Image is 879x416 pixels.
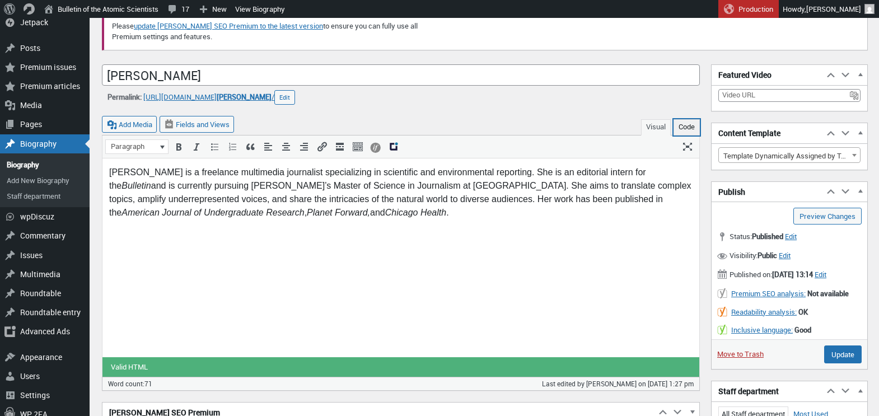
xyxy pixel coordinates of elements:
[314,139,330,154] div: Insert/edit link (⌘K)
[717,268,815,280] span: Published on:
[712,228,867,247] div: Status:
[806,4,861,14] span: [PERSON_NAME]
[807,288,849,298] strong: Not available
[368,139,384,154] div: Conditional output
[772,269,813,279] b: [DATE] 13:14
[102,116,157,133] button: Add Media
[785,231,797,241] span: Edit
[717,349,764,359] a: Move to Trash
[680,139,695,154] div: Distraction-free writing mode (⌃⌥W)
[278,139,294,154] div: Align center (⌃⌥C)
[260,139,276,154] div: Align left (⌃⌥L)
[109,141,157,152] span: Paragraph
[171,139,186,154] div: Bold (⌘B)
[386,139,401,154] div: Add an ad
[143,92,274,102] a: [URL][DOMAIN_NAME][PERSON_NAME]/
[641,119,671,135] button: Visual
[824,345,862,363] input: Update
[731,307,797,317] a: Readability analysis:
[225,139,240,154] div: Numbered list (⌃⌥O)
[793,208,862,225] a: Preview Changes
[189,139,204,154] div: Italic (⌘I)
[332,139,348,154] div: Insert Read More tag (⌃⌥T)
[718,147,861,163] span: Template Dynamically Assigned by Toolset
[144,379,152,388] span: 71
[712,65,824,85] h2: Featured Video
[731,288,806,298] a: Premium SEO analysis:
[815,269,826,279] span: Edit
[712,247,867,266] div: Visibility:
[176,119,230,129] span: Fields and Views
[102,357,699,377] p: Valid HTML
[542,379,694,388] span: Last edited by [PERSON_NAME] on [DATE] 1:27 pm
[794,325,811,335] strong: Good
[712,381,824,401] h2: Staff department
[350,139,366,154] div: Toolbar Toggle (⌃⌥Z)
[102,377,252,390] td: Word count:
[111,20,449,43] p: Please to ensure you can fully use all Premium settings and features.
[712,182,824,202] h2: Publish
[102,158,699,345] iframe: Rich Text Area. Press Control-Option-H for help.
[719,148,860,163] span: Template Dynamically Assigned by Toolset
[779,250,791,260] span: Edit
[134,21,323,31] a: update [PERSON_NAME] SEO Premium to the latest version
[674,119,700,135] button: Code
[731,325,793,335] a: Inclusive language:
[242,139,258,154] div: Blockquote (⌃⌥Q)
[798,307,808,317] strong: OK
[296,139,312,154] div: Align right (⌃⌥R)
[752,231,783,241] span: Published
[217,92,272,102] span: [PERSON_NAME]
[274,90,295,105] button: Edit permalink
[712,123,824,143] h2: Content Template
[207,139,222,154] div: Bulleted list (⌃⌥U)
[102,90,700,105] div: ‎
[107,92,142,102] strong: Permalink:
[758,250,777,260] span: Public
